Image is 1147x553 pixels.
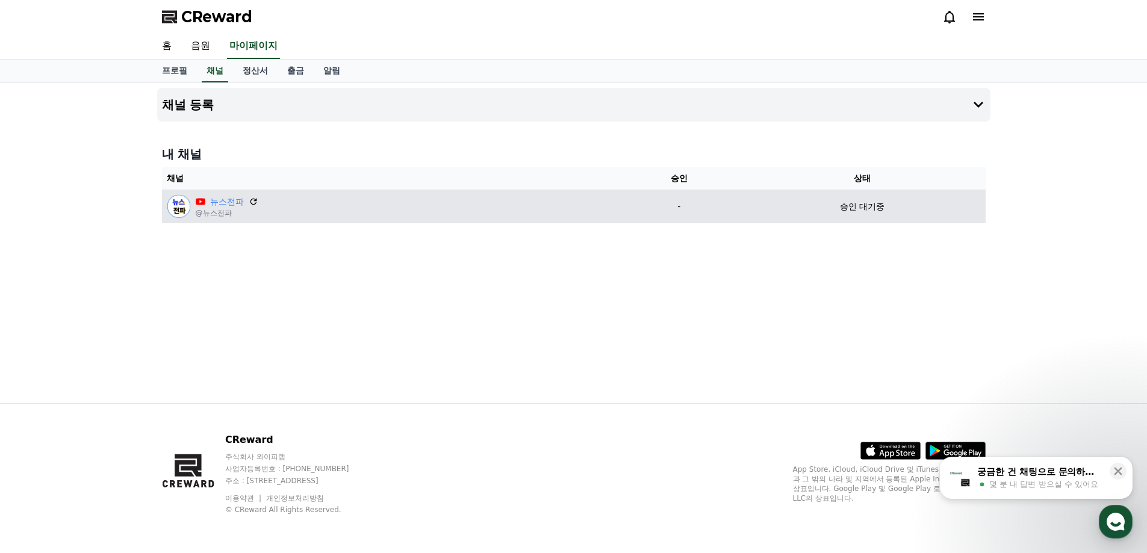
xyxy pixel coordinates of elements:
[225,476,372,486] p: 주소 : [STREET_ADDRESS]
[152,34,181,59] a: 홈
[225,505,372,514] p: © CReward All Rights Reserved.
[162,167,620,190] th: 채널
[793,465,986,503] p: App Store, iCloud, iCloud Drive 및 iTunes Store는 미국과 그 밖의 나라 및 지역에서 등록된 Apple Inc.의 서비스 상표입니다. Goo...
[266,494,324,502] a: 개인정보처리방침
[225,433,372,447] p: CReward
[227,34,280,59] a: 마이페이지
[840,200,884,213] p: 승인 대기중
[162,98,214,111] h4: 채널 등록
[167,194,191,218] img: 뉴스전파
[152,60,197,82] a: 프로필
[225,464,372,474] p: 사업자등록번호 : [PHONE_NUMBER]
[162,146,986,162] h4: 내 채널
[278,60,314,82] a: 출금
[181,34,220,59] a: 음원
[739,167,985,190] th: 상태
[155,382,231,412] a: 설정
[38,400,45,409] span: 홈
[157,88,990,122] button: 채널 등록
[186,400,200,409] span: 설정
[225,452,372,462] p: 주식회사 와이피랩
[4,382,79,412] a: 홈
[210,196,244,208] a: 뉴스전파
[314,60,350,82] a: 알림
[181,7,252,26] span: CReward
[202,60,228,82] a: 채널
[79,382,155,412] a: 대화
[225,494,263,502] a: 이용약관
[619,167,739,190] th: 승인
[162,7,252,26] a: CReward
[233,60,278,82] a: 정산서
[624,200,734,213] p: -
[110,400,125,410] span: 대화
[196,208,258,218] p: @뉴스전파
